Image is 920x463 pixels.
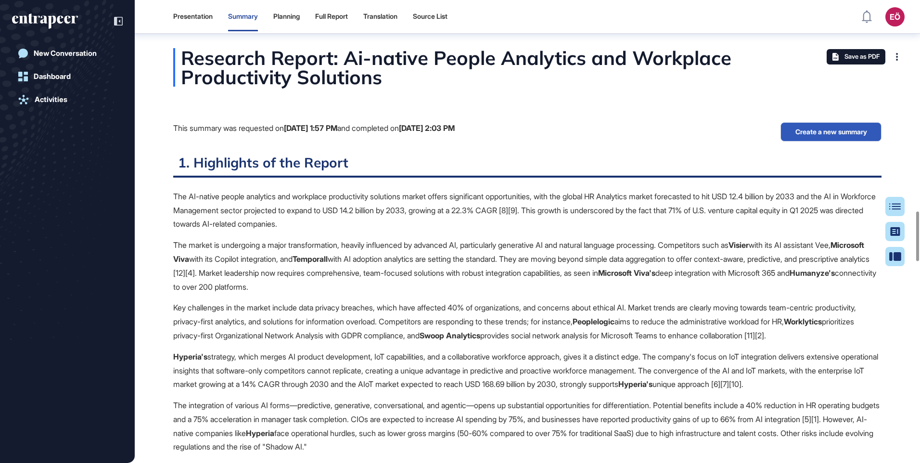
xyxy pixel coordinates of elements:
[228,13,258,21] div: Summary
[173,352,207,361] strong: Hyperia's
[844,53,880,61] span: Save as PDF
[284,123,337,133] b: [DATE] 1:57 PM
[34,49,97,58] div: New Conversation
[12,67,123,86] a: Dashboard
[173,48,882,87] div: Research Report: Ai-native People Analytics and Workplace Productivity Solutions
[173,154,882,178] h2: 1. Highlights of the Report
[618,379,652,389] strong: Hyperia's
[780,122,882,141] button: Create a new summary
[173,350,882,391] p: strategy, which merges AI product development, IoT capabilities, and a collaborative workforce ap...
[34,72,71,81] div: Dashboard
[413,13,447,21] div: Source List
[420,331,480,340] strong: Swoop Analytics
[173,190,882,231] p: The AI-native people analytics and workplace productivity solutions market offers significant opp...
[573,317,614,326] strong: Peoplelogic
[173,238,882,294] p: The market is undergoing a major transformation, heavily influenced by advanced AI, particularly ...
[246,428,274,438] strong: Hyperia
[885,7,905,26] button: EÖ
[12,44,123,63] a: New Conversation
[12,90,123,109] a: Activities
[173,240,864,264] strong: Microsoft Viva
[399,123,455,133] b: [DATE] 2:03 PM
[173,122,455,135] div: This summary was requested on and completed on
[12,13,78,29] div: entrapeer-logo
[784,317,822,326] strong: Worklytics
[35,95,67,104] div: Activities
[173,399,882,454] p: The integration of various AI forms—predictive, generative, conversational, and agentic—opens up ...
[173,13,213,21] div: Presentation
[598,268,655,278] strong: Microsoft Viva's
[790,268,835,278] strong: Humanyze's
[363,13,397,21] div: Translation
[315,13,348,21] div: Full Report
[293,254,328,264] strong: Temporall
[173,301,882,342] p: Key challenges in the market include data privacy breaches, which have affected 40% of organizati...
[728,240,749,250] strong: Visier
[273,13,300,21] div: Planning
